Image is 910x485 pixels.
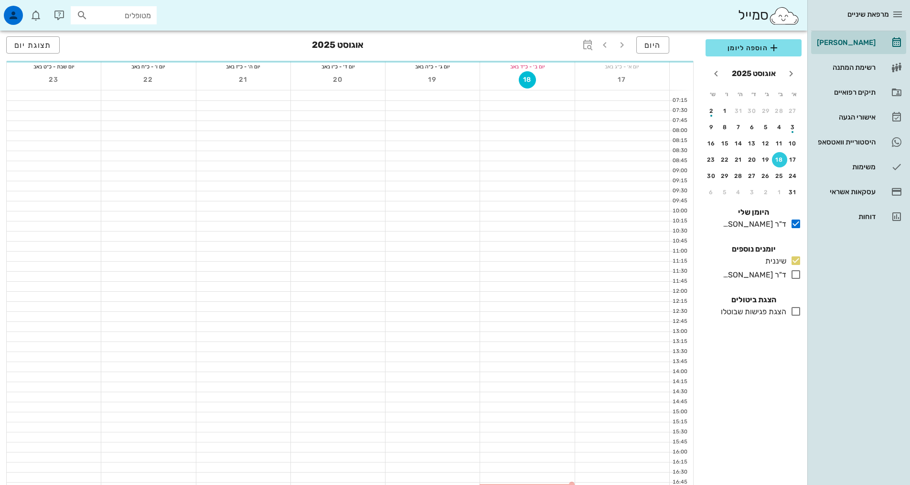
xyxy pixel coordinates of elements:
[785,120,801,135] button: 3
[731,189,746,196] div: 4
[815,113,876,121] div: אישורי הגעה
[772,140,787,147] div: 11
[704,124,719,131] div: 9
[713,42,794,54] span: הוספה ליומן
[758,189,773,196] div: 2
[847,10,889,19] span: מרפאת שיניים
[704,103,719,119] button: 2
[811,106,906,129] a: אישורי הגעה
[670,388,689,396] div: 14:30
[758,124,773,131] div: 5
[758,168,773,184] button: 26
[45,76,63,84] span: 23
[140,76,157,84] span: 22
[745,103,760,119] button: 30
[758,152,773,167] button: 19
[670,107,689,115] div: 07:30
[731,156,746,163] div: 21
[670,137,689,145] div: 08:15
[811,31,906,54] a: [PERSON_NAME]
[670,217,689,225] div: 10:15
[811,155,906,178] a: משימות
[734,86,746,102] th: ה׳
[788,86,801,102] th: א׳
[785,103,801,119] button: 27
[704,120,719,135] button: 9
[731,185,746,200] button: 4
[6,36,60,54] button: תצוגת יום
[745,152,760,167] button: 20
[758,103,773,119] button: 29
[719,269,786,281] div: ד"ר [PERSON_NAME]
[519,71,536,88] button: 18
[758,120,773,135] button: 5
[704,136,719,151] button: 16
[815,64,876,71] div: רשימת המתנה
[644,41,661,50] span: היום
[811,131,906,154] a: היסטוריית וואטסאפ
[772,185,787,200] button: 1
[291,62,385,71] div: יום ד׳ - כ״ו באב
[728,64,780,83] button: אוגוסט 2025
[815,39,876,46] div: [PERSON_NAME]
[717,103,733,119] button: 1
[785,136,801,151] button: 10
[235,76,252,84] span: 21
[385,62,480,71] div: יום ג׳ - כ״ה באב
[670,318,689,326] div: 12:45
[785,108,801,114] div: 27
[670,418,689,426] div: 15:15
[670,237,689,245] div: 10:45
[785,124,801,131] div: 3
[670,157,689,165] div: 08:45
[719,219,786,230] div: ד"ר [PERSON_NAME]
[772,136,787,151] button: 11
[745,156,760,163] div: 20
[717,306,786,318] div: הצגת פגישות שבוטלו
[670,338,689,346] div: 13:15
[670,448,689,456] div: 16:00
[769,6,800,25] img: SmileCloud logo
[670,257,689,265] div: 11:15
[815,213,876,220] div: דוחות
[785,140,801,147] div: 10
[745,140,760,147] div: 13
[731,103,746,119] button: 31
[772,103,787,119] button: 28
[670,287,689,296] div: 12:00
[424,76,441,84] span: 19
[815,163,876,171] div: משימות
[811,205,906,228] a: דוחות
[731,173,746,179] div: 28
[706,243,802,255] h4: יומנים נוספים
[747,86,760,102] th: ד׳
[772,173,787,179] div: 25
[772,120,787,135] button: 4
[731,108,746,114] div: 31
[717,108,733,114] div: 1
[758,173,773,179] div: 26
[717,120,733,135] button: 8
[196,62,290,71] div: יום ה׳ - כ״ז באב
[731,140,746,147] div: 14
[670,197,689,205] div: 09:45
[670,227,689,235] div: 10:30
[704,189,719,196] div: 6
[706,39,802,56] button: הוספה ליומן
[745,124,760,131] div: 6
[785,168,801,184] button: 24
[670,247,689,255] div: 11:00
[670,408,689,416] div: 15:00
[670,468,689,476] div: 16:30
[785,156,801,163] div: 17
[717,156,733,163] div: 22
[670,348,689,356] div: 13:30
[758,136,773,151] button: 12
[761,255,786,267] div: שיננית
[670,358,689,366] div: 13:45
[704,140,719,147] div: 16
[575,62,669,71] div: יום א׳ - כ״ג באב
[772,108,787,114] div: 28
[758,156,773,163] div: 19
[670,147,689,155] div: 08:30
